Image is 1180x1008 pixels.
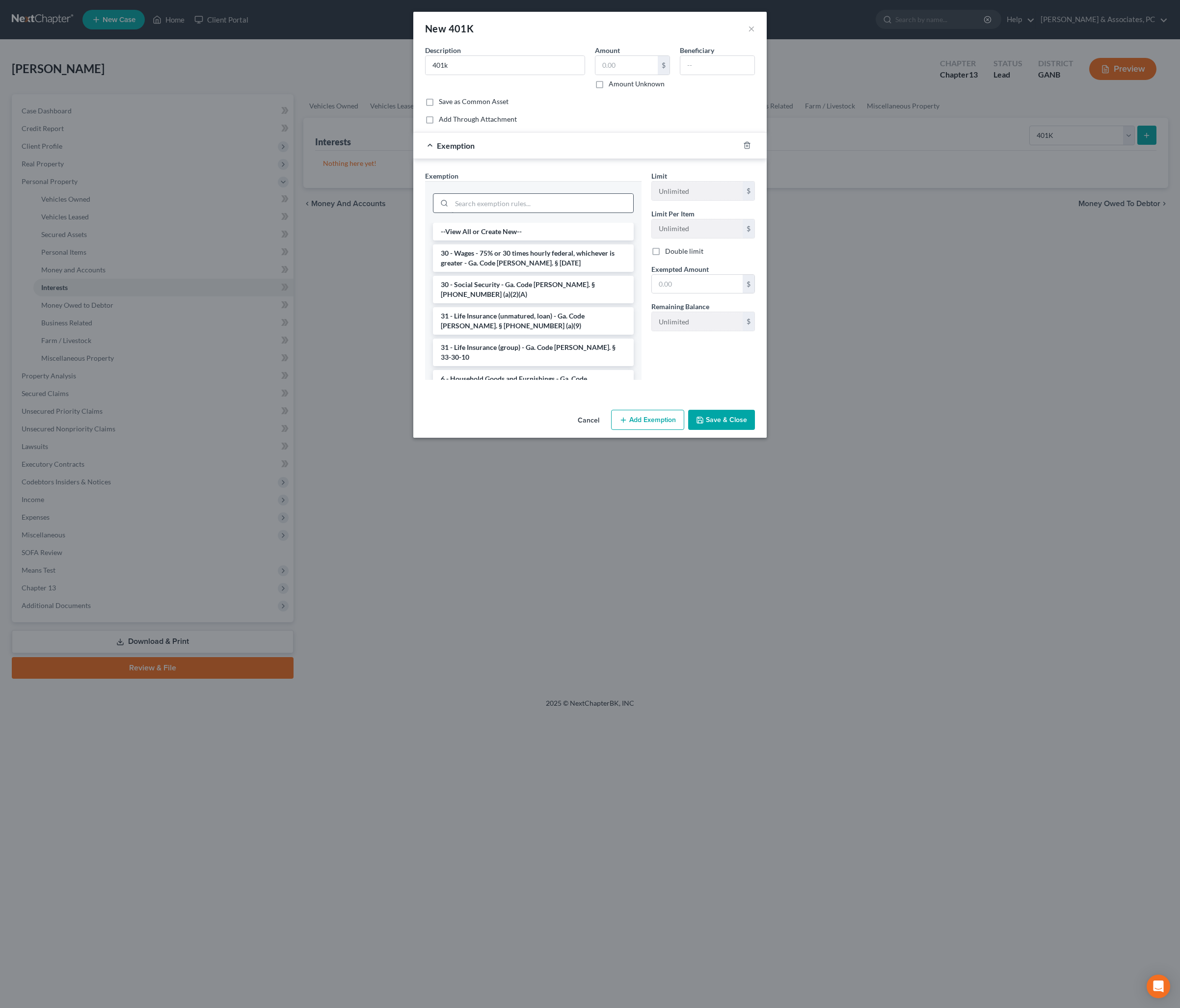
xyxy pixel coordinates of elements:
li: 30 - Wages - 75% or 30 times hourly federal, whichever is greater - Ga. Code [PERSON_NAME]. § [DATE] [433,244,634,272]
input: -- [652,219,743,238]
button: Save & Close [688,410,755,430]
span: Exemption [437,141,475,150]
label: Amount [595,45,620,55]
li: 30 - Social Security - Ga. Code [PERSON_NAME]. § [PHONE_NUMBER] (a)(2)(A) [433,276,634,303]
div: $ [743,275,754,293]
label: Save as Common Asset [439,97,509,106]
input: 0.00 [595,56,658,75]
label: Amount Unknown [609,79,665,89]
div: Open Intercom Messenger [1147,975,1170,998]
div: New 401K [425,22,474,35]
li: 6 - Household Goods and Furnishings - Ga. Code [PERSON_NAME]. § [PHONE_NUMBER] (a)(4) [433,370,634,398]
button: Add Exemption [611,410,684,430]
label: Add Through Attachment [439,114,517,124]
label: Limit Per Item [651,209,695,219]
label: Remaining Balance [651,301,709,312]
div: $ [743,182,754,200]
span: Exempted Amount [651,265,709,273]
input: -- [652,312,743,331]
label: Beneficiary [680,45,714,55]
label: Double limit [665,246,703,256]
span: Limit [651,172,667,180]
div: $ [743,312,754,331]
button: × [748,23,755,34]
li: 31 - Life Insurance (unmatured, loan) - Ga. Code [PERSON_NAME]. § [PHONE_NUMBER] (a)(9) [433,307,634,335]
input: -- [652,182,743,200]
input: Search exemption rules... [452,194,633,212]
input: Describe... [426,56,585,75]
li: 31 - Life Insurance (group) - Ga. Code [PERSON_NAME]. § 33-30-10 [433,339,634,366]
div: $ [743,219,754,238]
span: Description [425,46,461,54]
input: -- [680,56,754,75]
span: Exemption [425,172,458,180]
input: 0.00 [652,275,743,293]
div: $ [658,56,670,75]
li: --View All or Create New-- [433,223,634,240]
button: Cancel [570,411,607,430]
